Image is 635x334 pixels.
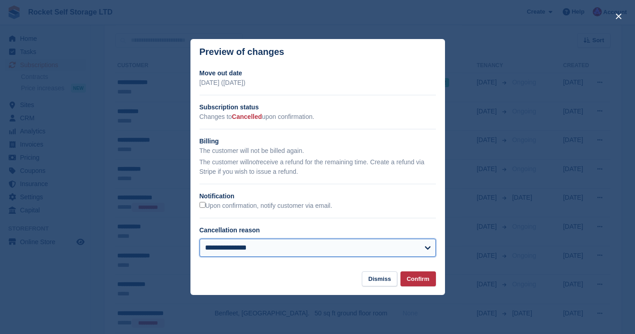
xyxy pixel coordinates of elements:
h2: Notification [200,192,436,201]
button: Dismiss [362,271,397,286]
p: Preview of changes [200,47,285,57]
label: Cancellation reason [200,226,260,234]
label: Upon confirmation, notify customer via email. [200,202,332,210]
p: Changes to upon confirmation. [200,112,436,122]
p: The customer will not be billed again. [200,146,436,156]
button: close [611,9,626,24]
span: Cancelled [232,113,262,120]
em: not [249,158,257,166]
p: The customer will receive a refund for the remaining time. Create a refund via Stripe if you wish... [200,157,436,177]
h2: Move out date [200,69,436,78]
button: Confirm [400,271,436,286]
h2: Billing [200,137,436,146]
p: [DATE] ([DATE]) [200,78,436,88]
h2: Subscription status [200,103,436,112]
input: Upon confirmation, notify customer via email. [200,202,205,208]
